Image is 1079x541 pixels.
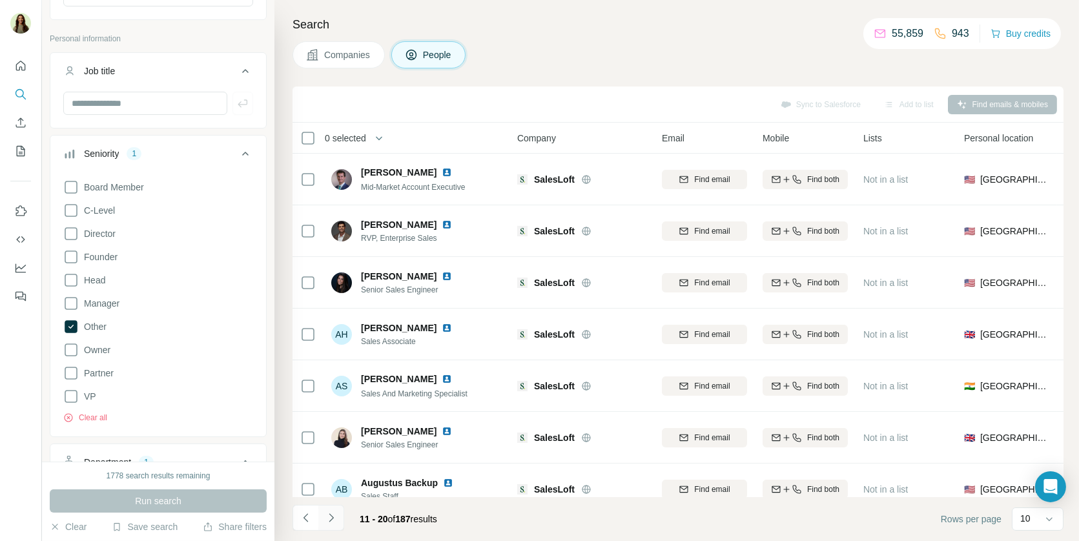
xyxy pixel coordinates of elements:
[331,376,352,396] div: AS
[361,373,437,385] span: [PERSON_NAME]
[763,170,848,189] button: Find both
[941,513,1002,526] span: Rows per page
[964,483,975,496] span: 🇺🇸
[203,520,267,533] button: Share filters
[84,65,115,77] div: Job title
[517,433,528,443] img: Logo of SalesLoft
[1035,471,1066,502] div: Open Intercom Messenger
[807,380,839,392] span: Find both
[10,13,31,34] img: Avatar
[331,221,352,241] img: Avatar
[863,174,908,185] span: Not in a list
[361,425,437,438] span: [PERSON_NAME]
[517,484,528,495] img: Logo of SalesLoft
[534,431,575,444] span: SalesLoft
[694,484,730,495] span: Find email
[331,272,352,293] img: Avatar
[10,199,31,223] button: Use Surfe on LinkedIn
[331,169,352,190] img: Avatar
[79,227,116,240] span: Director
[10,228,31,251] button: Use Surfe API
[980,276,1049,289] span: [GEOGRAPHIC_DATA]
[443,478,453,488] img: LinkedIn logo
[807,329,839,340] span: Find both
[360,514,388,524] span: 11 - 20
[694,174,730,185] span: Find email
[361,336,468,347] span: Sales Associate
[517,226,528,236] img: Logo of SalesLoft
[980,225,1049,238] span: [GEOGRAPHIC_DATA]
[361,183,465,192] span: Mid-Market Account Executive
[79,297,119,310] span: Manager
[763,376,848,396] button: Find both
[534,483,575,496] span: SalesLoft
[952,26,969,41] p: 943
[534,276,575,289] span: SalesLoft
[863,329,908,340] span: Not in a list
[79,274,105,287] span: Head
[517,174,528,185] img: Logo of SalesLoft
[807,432,839,444] span: Find both
[662,325,747,344] button: Find email
[293,15,1064,34] h4: Search
[318,505,344,531] button: Navigate to next page
[763,221,848,241] button: Find both
[964,380,975,393] span: 🇮🇳
[964,276,975,289] span: 🇺🇸
[79,204,115,217] span: C-Level
[694,432,730,444] span: Find email
[863,433,908,443] span: Not in a list
[361,439,468,451] span: Senior Sales Engineer
[763,480,848,499] button: Find both
[50,520,87,533] button: Clear
[442,323,452,333] img: LinkedIn logo
[807,225,839,237] span: Find both
[331,427,352,448] img: Avatar
[361,284,468,296] span: Senior Sales Engineer
[763,325,848,344] button: Find both
[694,380,730,392] span: Find email
[863,278,908,288] span: Not in a list
[324,48,371,61] span: Companies
[964,431,975,444] span: 🇬🇧
[442,426,452,436] img: LinkedIn logo
[361,491,469,502] span: Sales Staff
[980,173,1049,186] span: [GEOGRAPHIC_DATA]
[50,138,266,174] button: Seniority1
[517,381,528,391] img: Logo of SalesLoft
[534,380,575,393] span: SalesLoft
[763,273,848,292] button: Find both
[79,343,110,356] span: Owner
[84,147,119,160] div: Seniority
[662,273,747,292] button: Find email
[139,456,154,468] div: 1
[127,148,141,159] div: 1
[50,447,266,483] button: Department1
[331,324,352,345] div: AH
[964,132,1033,145] span: Personal location
[534,328,575,341] span: SalesLoft
[361,322,437,334] span: [PERSON_NAME]
[517,278,528,288] img: Logo of SalesLoft
[442,167,452,178] img: LinkedIn logo
[964,173,975,186] span: 🇺🇸
[662,480,747,499] button: Find email
[863,132,882,145] span: Lists
[763,428,848,447] button: Find both
[807,174,839,185] span: Find both
[980,328,1049,341] span: [GEOGRAPHIC_DATA]
[361,476,438,489] span: Augustus Backup
[50,33,267,45] p: Personal information
[79,181,144,194] span: Board Member
[694,277,730,289] span: Find email
[84,456,131,469] div: Department
[662,170,747,189] button: Find email
[63,412,107,424] button: Clear all
[10,111,31,134] button: Enrich CSV
[361,389,468,398] span: Sales And Marketing Specialist
[991,25,1051,43] button: Buy credits
[395,514,410,524] span: 187
[662,376,747,396] button: Find email
[79,367,114,380] span: Partner
[325,132,366,145] span: 0 selected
